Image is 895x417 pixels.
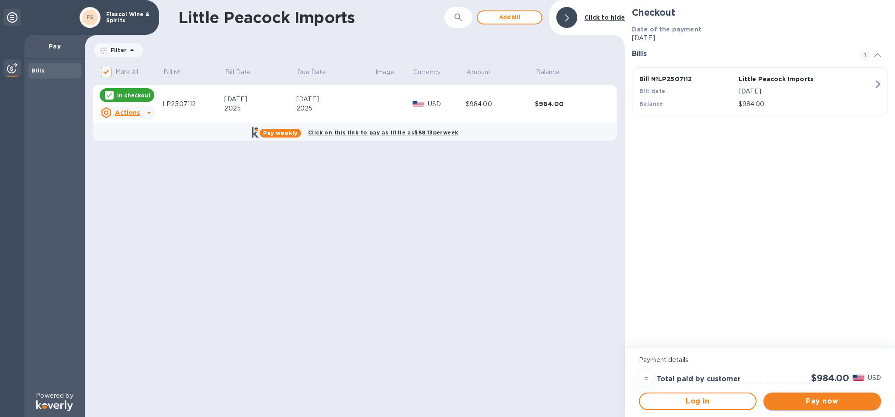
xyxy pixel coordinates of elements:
button: Log in [639,393,756,410]
p: USD [428,100,466,109]
div: $984.00 [466,100,535,109]
img: USD [853,375,864,381]
span: Bill Date [225,68,262,77]
b: Balance [639,100,663,107]
b: Bill date [639,88,666,94]
span: Due Date [297,68,338,77]
span: Add bill [485,12,534,23]
span: Bill № [163,68,193,77]
p: In checkout [117,92,151,99]
b: Pay weekly [263,130,298,136]
h2: $984.00 [811,372,849,383]
span: Balance [536,68,572,77]
div: = [639,372,653,386]
div: LP2507112 [163,100,224,109]
u: Actions [115,109,140,116]
p: Filter [107,46,127,54]
h2: Checkout [632,7,888,18]
p: [DATE] [739,87,874,96]
p: Bill № LP2507112 [639,75,735,83]
p: Bill Date [225,68,251,77]
span: 1 [860,50,871,60]
img: USD [413,101,424,107]
button: Addbill [477,10,542,24]
b: Click on this link to pay as little as $88.13 per week [308,129,458,136]
p: Amount [466,68,491,77]
p: Little Peacock Imports [739,75,834,83]
div: $984.00 [535,100,604,108]
p: Image [375,68,395,77]
p: Mark all [115,67,138,76]
h3: Total paid by customer [656,375,741,383]
img: Logo [36,400,73,411]
div: 2025 [224,104,296,113]
button: Bill №LP2507112Little Peacock ImportsBill date[DATE]Balance$984.00 [632,67,888,116]
div: 2025 [296,104,375,113]
b: Bills [31,67,45,74]
p: [DATE] [632,34,888,43]
p: Fiasco! Wine & Spirits [106,11,150,24]
b: Date of the payment [632,26,701,33]
div: [DATE], [296,95,375,104]
p: Bill № [163,68,181,77]
b: Click to hide [584,14,625,21]
p: Due Date [297,68,326,77]
p: USD [868,373,881,383]
span: Log in [647,396,749,407]
p: Balance [536,68,560,77]
p: Powered by [36,391,73,400]
p: Currency [413,68,441,77]
span: Amount [466,68,502,77]
p: Payment details [639,355,881,365]
b: FS [87,14,94,21]
p: $984.00 [739,100,874,109]
h1: Little Peacock Imports [178,8,414,27]
p: Pay [31,42,78,51]
button: Pay now [763,393,881,410]
div: [DATE], [224,95,296,104]
h3: Bills [632,50,850,58]
span: Pay now [770,396,874,407]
